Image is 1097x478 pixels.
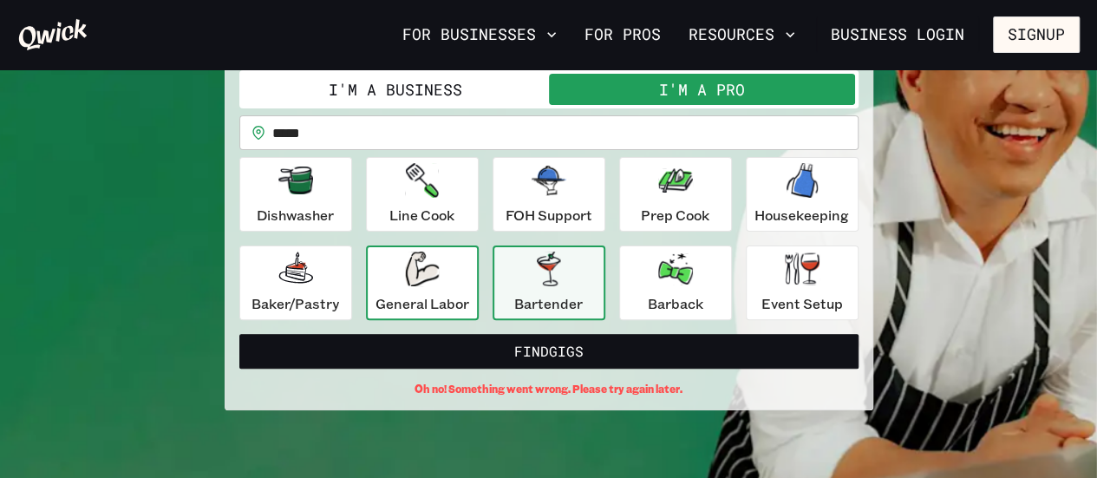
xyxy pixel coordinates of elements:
p: General Labor [375,293,469,314]
p: Barback [648,293,703,314]
button: For Businesses [395,20,564,49]
button: FOH Support [493,157,605,232]
button: I'm a Pro [549,74,855,105]
button: I'm a Business [243,74,549,105]
button: Signup [993,16,1080,53]
p: Housekeeping [754,205,849,226]
button: Housekeeping [746,157,859,232]
button: FindGigs [239,334,859,369]
button: Line Cook [366,157,479,232]
button: Barback [619,246,732,320]
a: For Pros [578,20,668,49]
p: Event Setup [761,293,843,314]
button: Prep Cook [619,157,732,232]
p: Dishwasher [257,205,334,226]
button: Event Setup [746,246,859,320]
p: Bartender [514,293,583,314]
button: Bartender [493,246,605,320]
p: Line Cook [389,205,454,226]
button: Dishwasher [239,157,352,232]
a: Business Login [816,16,979,53]
button: General Labor [366,246,479,320]
button: Baker/Pastry [239,246,352,320]
span: Oh no! Something went wrong. Please try again later. [415,383,682,396]
p: Prep Cook [641,205,709,226]
p: FOH Support [506,205,592,226]
p: Baker/Pastry [251,293,339,314]
button: Resources [682,20,802,49]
